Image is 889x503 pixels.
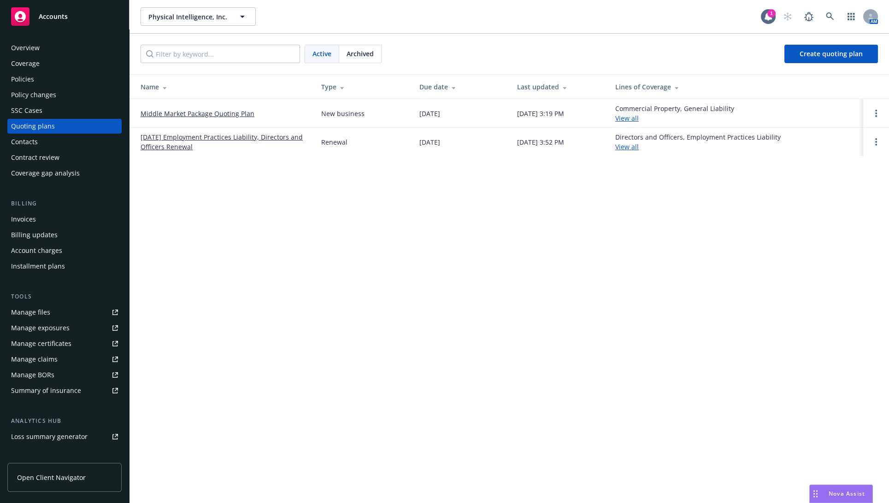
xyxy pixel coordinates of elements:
[871,136,882,147] a: Open options
[7,321,122,335] a: Manage exposures
[7,72,122,87] a: Policies
[321,109,365,118] div: New business
[11,88,56,102] div: Policy changes
[11,429,88,444] div: Loss summary generator
[7,135,122,149] a: Contacts
[7,305,122,320] a: Manage files
[11,103,42,118] div: SSC Cases
[141,45,300,63] input: Filter by keyword...
[800,49,863,58] span: Create quoting plan
[141,82,306,92] div: Name
[871,108,882,119] a: Open options
[784,45,878,63] a: Create quoting plan
[11,305,50,320] div: Manage files
[517,137,564,147] div: [DATE] 3:52 PM
[615,104,734,123] div: Commercial Property, General Liability
[141,109,254,118] a: Middle Market Package Quoting Plan
[419,109,440,118] div: [DATE]
[7,212,122,227] a: Invoices
[321,137,347,147] div: Renewal
[7,119,122,134] a: Quoting plans
[7,368,122,382] a: Manage BORs
[321,82,405,92] div: Type
[11,56,40,71] div: Coverage
[11,321,70,335] div: Manage exposures
[767,9,776,18] div: 1
[829,490,865,497] span: Nova Assist
[615,82,856,92] div: Lines of Coverage
[11,212,36,227] div: Invoices
[11,41,40,55] div: Overview
[615,132,781,152] div: Directors and Officers, Employment Practices Liability
[312,49,331,58] span: Active
[11,368,54,382] div: Manage BORs
[148,12,228,22] span: Physical Intelligence, Inc.
[11,352,58,367] div: Manage claims
[11,119,55,134] div: Quoting plans
[7,259,122,274] a: Installment plans
[347,49,374,58] span: Archived
[7,103,122,118] a: SSC Cases
[11,150,59,165] div: Contract review
[821,7,839,26] a: Search
[7,416,122,426] div: Analytics hub
[7,292,122,301] div: Tools
[778,7,797,26] a: Start snowing
[7,429,122,444] a: Loss summary generator
[141,132,306,152] a: [DATE] Employment Practices Liability, Directors and Officers Renewal
[11,383,81,398] div: Summary of insurance
[7,4,122,29] a: Accounts
[7,56,122,71] a: Coverage
[7,228,122,242] a: Billing updates
[11,166,80,181] div: Coverage gap analysis
[7,88,122,102] a: Policy changes
[7,150,122,165] a: Contract review
[39,13,68,20] span: Accounts
[11,228,58,242] div: Billing updates
[809,485,873,503] button: Nova Assist
[810,485,821,503] div: Drag to move
[141,7,256,26] button: Physical Intelligence, Inc.
[7,352,122,367] a: Manage claims
[419,137,440,147] div: [DATE]
[842,7,860,26] a: Switch app
[517,109,564,118] div: [DATE] 3:19 PM
[7,383,122,398] a: Summary of insurance
[17,473,86,482] span: Open Client Navigator
[7,166,122,181] a: Coverage gap analysis
[800,7,818,26] a: Report a Bug
[11,336,71,351] div: Manage certificates
[7,199,122,208] div: Billing
[11,259,65,274] div: Installment plans
[615,142,639,151] a: View all
[7,243,122,258] a: Account charges
[11,72,34,87] div: Policies
[7,41,122,55] a: Overview
[419,82,503,92] div: Due date
[615,114,639,123] a: View all
[11,135,38,149] div: Contacts
[11,243,62,258] div: Account charges
[517,82,601,92] div: Last updated
[7,336,122,351] a: Manage certificates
